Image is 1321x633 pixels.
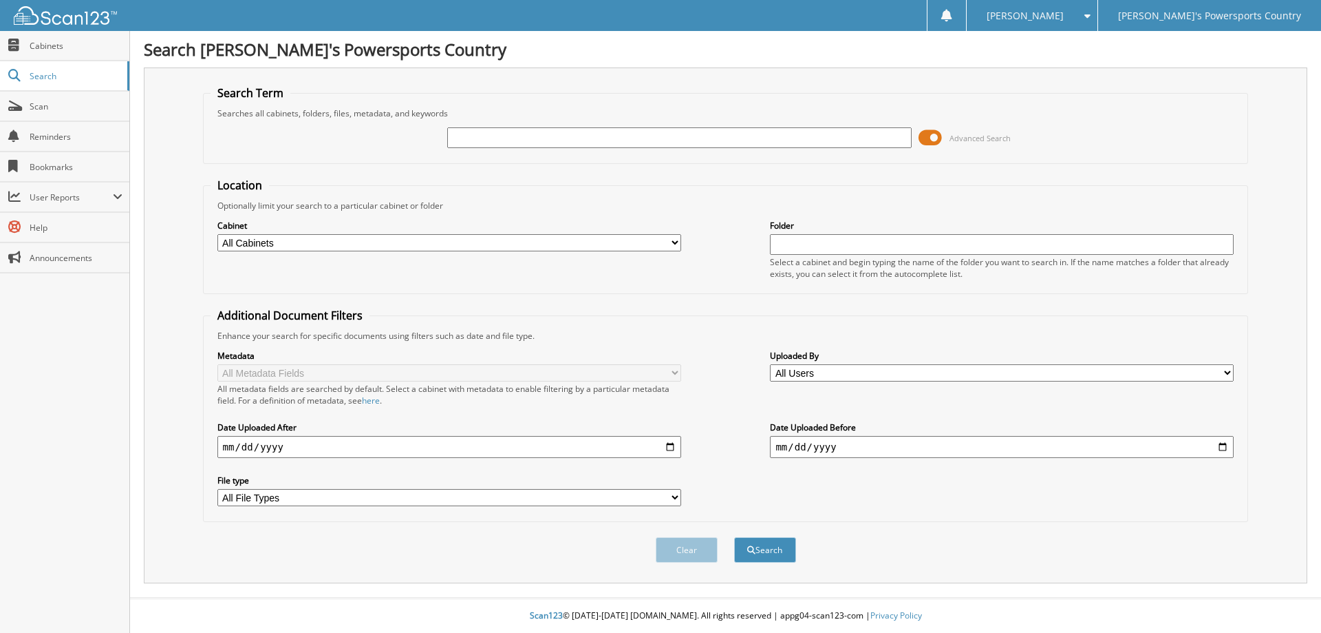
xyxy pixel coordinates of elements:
[770,220,1234,231] label: Folder
[14,6,117,25] img: scan123-logo-white.svg
[217,422,681,433] label: Date Uploaded After
[130,599,1321,633] div: © [DATE]-[DATE] [DOMAIN_NAME]. All rights reserved | appg04-scan123-com |
[144,38,1307,61] h1: Search [PERSON_NAME]'s Powersports Country
[30,191,113,203] span: User Reports
[217,350,681,362] label: Metadata
[734,537,796,563] button: Search
[987,12,1064,20] span: [PERSON_NAME]
[30,222,122,234] span: Help
[770,436,1234,458] input: end
[211,85,290,101] legend: Search Term
[30,131,122,143] span: Reminders
[30,40,122,52] span: Cabinets
[217,220,681,231] label: Cabinet
[1118,12,1301,20] span: [PERSON_NAME]'s Powersports Country
[217,383,681,406] div: All metadata fields are searched by default. Select a cabinet with metadata to enable filtering b...
[211,330,1241,342] div: Enhance your search for specific documents using filters such as date and file type.
[30,101,122,112] span: Scan
[217,436,681,458] input: start
[362,395,380,406] a: here
[530,610,563,621] span: Scan123
[770,422,1234,433] label: Date Uploaded Before
[770,350,1234,362] label: Uploaded By
[211,178,269,193] legend: Location
[870,610,922,621] a: Privacy Policy
[30,252,122,264] span: Announcements
[30,70,120,82] span: Search
[770,256,1234,280] div: Select a cabinet and begin typing the name of the folder you want to search in. If the name match...
[656,537,718,563] button: Clear
[30,161,122,173] span: Bookmarks
[211,107,1241,119] div: Searches all cabinets, folders, files, metadata, and keywords
[949,133,1011,143] span: Advanced Search
[211,308,369,323] legend: Additional Document Filters
[217,475,681,486] label: File type
[211,200,1241,211] div: Optionally limit your search to a particular cabinet or folder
